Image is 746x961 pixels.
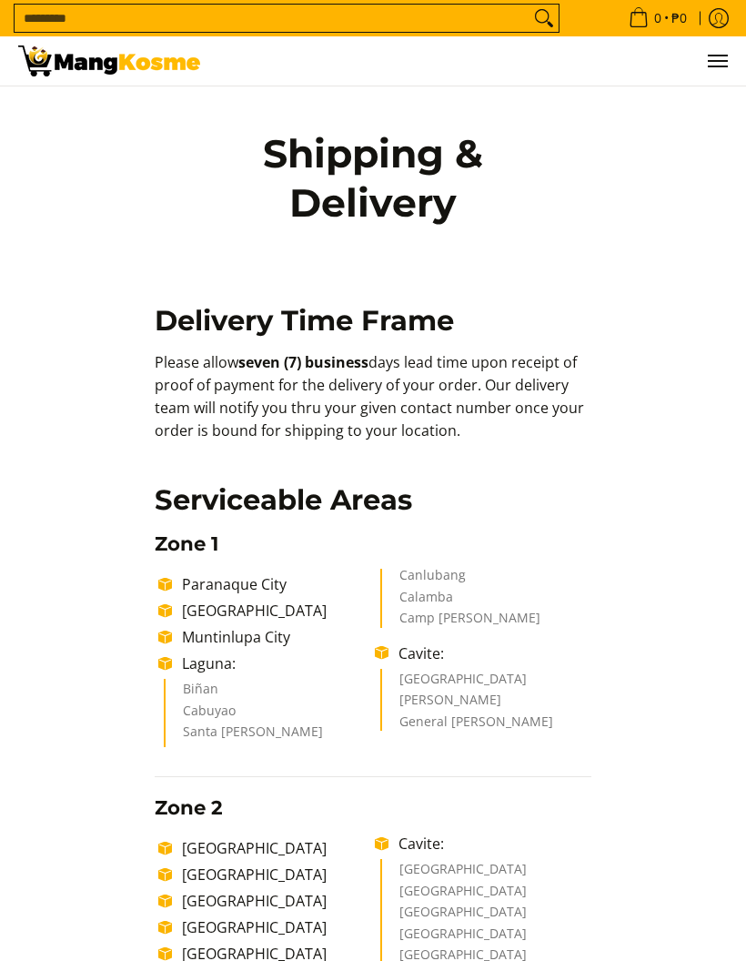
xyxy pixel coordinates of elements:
[173,652,375,674] li: Laguna:
[399,612,574,628] li: Camp [PERSON_NAME]
[389,833,591,855] li: Cavite:
[218,36,728,86] nav: Main Menu
[399,569,574,591] li: Canlubang
[238,352,368,372] b: seven (7) business
[200,130,546,228] h1: Shipping & Delivery
[651,12,664,25] span: 0
[389,642,591,664] li: Cavite:
[399,927,574,949] li: [GEOGRAPHIC_DATA]
[399,715,574,732] li: General [PERSON_NAME]
[155,303,591,338] h2: Delivery Time Frame
[399,693,574,715] li: [PERSON_NAME]
[173,864,375,885] li: [GEOGRAPHIC_DATA]
[706,36,728,86] button: Menu
[173,837,375,859] li: [GEOGRAPHIC_DATA]
[183,704,358,726] li: Cabuyao
[155,531,591,556] h3: Zone 1
[399,673,574,694] li: [GEOGRAPHIC_DATA]
[173,890,375,912] li: [GEOGRAPHIC_DATA]
[155,351,591,460] p: Please allow days lead time upon receipt of proof of payment for the delivery of your order. Our ...
[218,36,728,86] ul: Customer Navigation
[155,795,591,820] h3: Zone 2
[529,5,559,32] button: Search
[155,482,591,517] h2: Serviceable Areas
[399,885,574,906] li: [GEOGRAPHIC_DATA]
[399,863,574,885] li: [GEOGRAPHIC_DATA]
[399,905,574,927] li: [GEOGRAPHIC_DATA]
[399,591,574,612] li: Calamba
[173,600,375,622] li: [GEOGRAPHIC_DATA]
[623,8,692,28] span: •
[173,626,375,648] li: Muntinlupa City
[173,916,375,938] li: [GEOGRAPHIC_DATA]
[183,683,358,704] li: Biñan
[183,725,358,747] li: Santa [PERSON_NAME]
[18,46,200,76] img: Shipping &amp; Delivery Page l Mang Kosme: Home Appliances Warehouse Sale!
[182,574,287,594] span: Paranaque City
[669,12,690,25] span: ₱0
